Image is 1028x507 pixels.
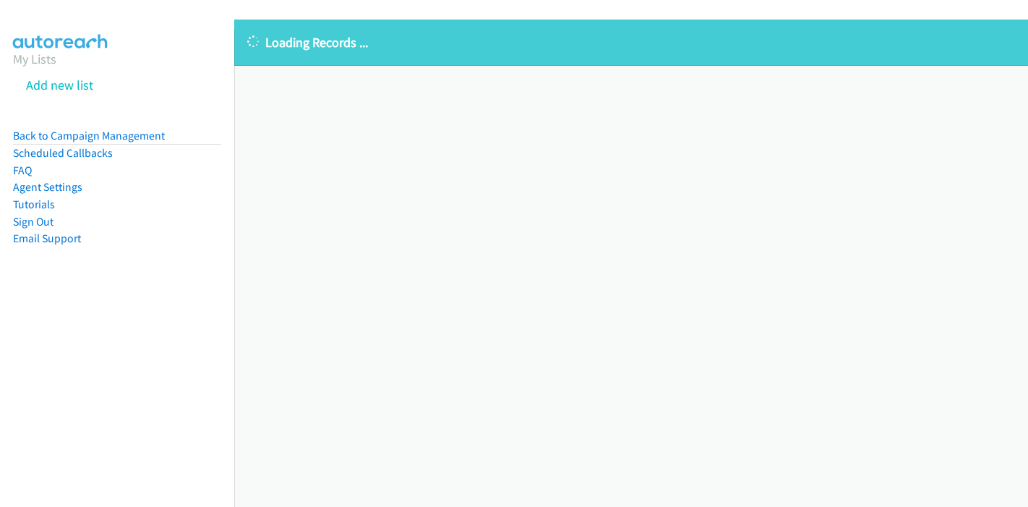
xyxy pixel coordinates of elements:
[26,77,93,93] a: Add new list
[987,196,1028,311] iframe: Resource Center
[13,180,82,194] a: Agent Settings
[906,444,1017,496] iframe: Checklist
[13,197,55,211] a: Tutorials
[13,231,81,245] a: Email Support
[13,215,53,229] a: Sign Out
[13,51,56,67] a: My Lists
[13,129,165,142] a: Back to Campaign Management
[13,146,113,160] a: Scheduled Callbacks
[247,33,1015,52] p: Loading Records ...
[13,163,32,177] a: FAQ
